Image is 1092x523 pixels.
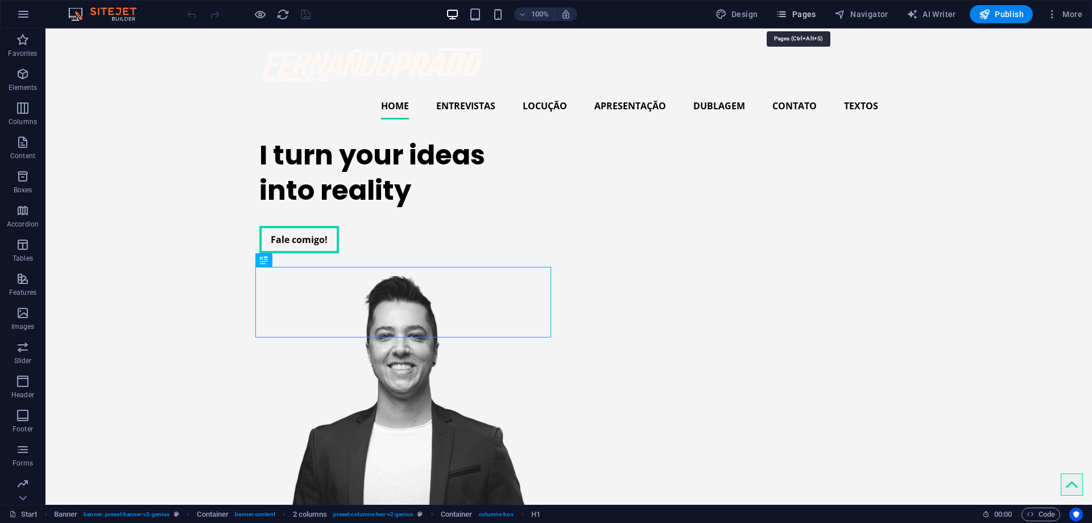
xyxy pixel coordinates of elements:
p: Header [11,390,34,400]
button: Pages [771,5,820,23]
button: Usercentrics [1069,508,1083,521]
p: Forms [13,459,33,468]
i: This element is a customizable preset [174,511,179,517]
span: 00 00 [994,508,1012,521]
a: Click to cancel selection. Double-click to open Pages [9,508,38,521]
p: Images [11,322,35,331]
nav: breadcrumb [54,508,540,521]
span: . banner-content [233,508,275,521]
i: Reload page [276,8,289,21]
button: Navigator [830,5,893,23]
p: Features [9,288,36,297]
p: Footer [13,425,33,434]
i: On resize automatically adjust zoom level to fit chosen device. [561,9,571,19]
span: Pages [776,9,816,20]
span: Click to select. Double-click to edit [293,508,327,521]
span: Click to select. Double-click to edit [441,508,473,521]
span: . columns-box [477,508,514,521]
h6: 100% [531,7,549,21]
i: This element is a customizable preset [417,511,423,517]
p: Favorites [8,49,37,58]
span: More [1046,9,1082,20]
span: Click to select. Double-click to edit [531,508,540,521]
span: Code [1027,508,1055,521]
button: Click here to leave preview mode and continue editing [253,7,267,21]
p: Boxes [14,186,32,195]
p: Tables [13,254,33,263]
div: Design (Ctrl+Alt+Y) [711,5,763,23]
button: Code [1021,508,1060,521]
h6: Session time [982,508,1012,521]
span: Publish [979,9,1024,20]
button: Design [711,5,763,23]
p: Slider [14,356,32,365]
span: AI Writer [907,9,956,20]
span: Click to select. Double-click to edit [54,508,78,521]
button: Publish [970,5,1033,23]
span: . banner .preset-banner-v3-genius [82,508,169,521]
span: Design [715,9,758,20]
p: Elements [9,83,38,92]
p: Columns [9,117,37,126]
button: reload [276,7,289,21]
p: Content [10,151,35,160]
img: Editor Logo [65,7,151,21]
span: Click to select. Double-click to edit [197,508,229,521]
p: Accordion [7,220,39,229]
span: : [1002,510,1004,518]
button: More [1042,5,1087,23]
span: Navigator [834,9,888,20]
span: . preset-columns-two-v2-genius [332,508,413,521]
button: AI Writer [902,5,961,23]
button: 100% [514,7,555,21]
